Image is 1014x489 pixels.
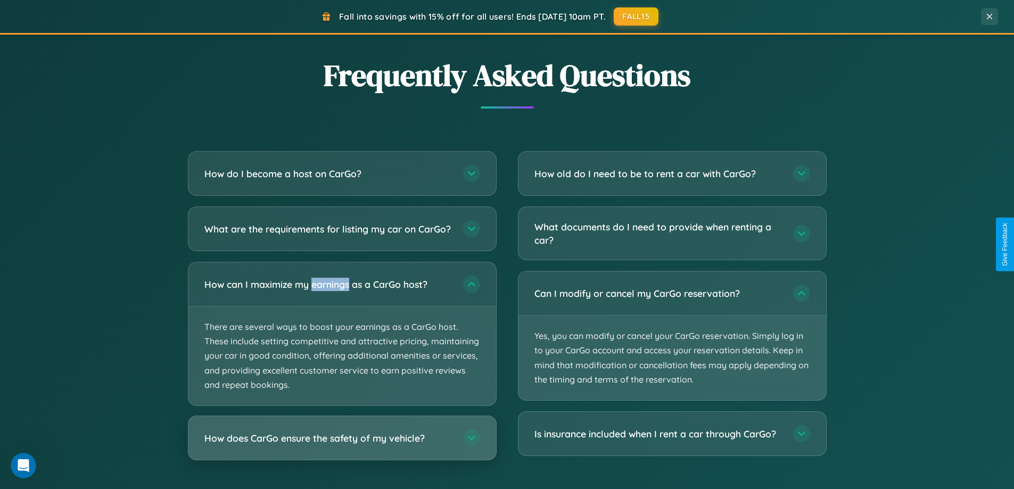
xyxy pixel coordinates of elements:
h3: How do I become a host on CarGo? [204,167,452,180]
div: Give Feedback [1001,223,1009,266]
h3: What are the requirements for listing my car on CarGo? [204,222,452,236]
p: Yes, you can modify or cancel your CarGo reservation. Simply log in to your CarGo account and acc... [518,316,826,400]
button: FALL15 [614,7,658,26]
h3: Is insurance included when I rent a car through CarGo? [534,427,782,441]
h3: Can I modify or cancel my CarGo reservation? [534,287,782,300]
iframe: Intercom live chat [11,453,36,478]
p: There are several ways to boost your earnings as a CarGo host. These include setting competitive ... [188,306,496,405]
span: Fall into savings with 15% off for all users! Ends [DATE] 10am PT. [339,11,606,22]
h3: How can I maximize my earnings as a CarGo host? [204,278,452,291]
h3: What documents do I need to provide when renting a car? [534,220,782,246]
h3: How old do I need to be to rent a car with CarGo? [534,167,782,180]
h3: How does CarGo ensure the safety of my vehicle? [204,432,452,445]
h2: Frequently Asked Questions [188,55,827,96]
